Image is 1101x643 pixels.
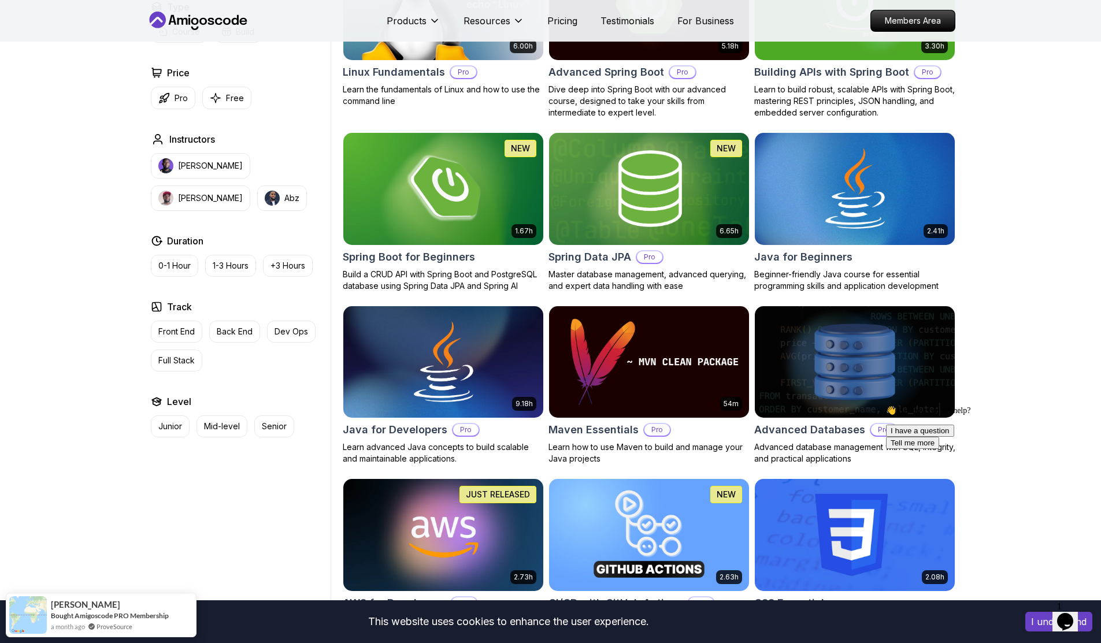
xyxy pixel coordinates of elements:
span: a month ago [51,622,85,631]
p: Beginner-friendly Java course for essential programming skills and application development [754,269,955,292]
a: Maven Essentials card54mMaven EssentialsProLearn how to use Maven to build and manage your Java p... [548,306,750,465]
a: ProveSource [97,622,132,631]
p: Full Stack [158,355,195,366]
button: Full Stack [151,350,202,371]
p: Products [387,14,427,28]
img: CSS Essentials card [755,479,955,591]
a: Members Area [870,10,955,32]
a: Java for Developers card9.18hJava for DevelopersProLearn advanced Java concepts to build scalable... [343,306,544,465]
h2: Spring Boot for Beginners [343,249,475,265]
p: Learn how to use Maven to build and manage your Java projects [548,441,750,464]
p: Members Area [871,10,955,31]
p: Testimonials [600,14,654,28]
h2: CI/CD with GitHub Actions [548,595,683,611]
h2: Linux Fundamentals [343,64,445,80]
button: 1-3 Hours [205,255,256,277]
p: 2.73h [514,573,533,582]
p: Senior [262,421,287,432]
p: Mid-level [204,421,240,432]
p: Pro [670,66,695,78]
p: Pro [644,424,670,436]
p: 5.18h [722,42,739,51]
img: instructor img [265,191,280,206]
p: 6.00h [513,42,533,51]
p: Pro [688,597,714,609]
button: instructor imgAbz [257,185,307,211]
p: [PERSON_NAME] [178,192,243,204]
img: Maven Essentials card [549,306,749,418]
p: 2.63h [720,573,739,582]
p: 1.67h [515,226,533,236]
img: instructor img [158,158,173,173]
p: NEW [717,489,736,500]
p: Pro [451,597,477,609]
h2: Maven Essentials [548,422,639,438]
button: +3 Hours [263,255,313,277]
p: Junior [158,421,182,432]
p: Learn the fundamentals of Linux and how to use the command line [343,84,544,107]
a: Java for Beginners card2.41hJava for BeginnersBeginner-friendly Java course for essential program... [754,132,955,292]
button: instructor img[PERSON_NAME] [151,153,250,179]
img: instructor img [158,191,173,206]
img: Spring Data JPA card [549,133,749,245]
p: Abz [284,192,299,204]
p: [PERSON_NAME] [178,160,243,172]
button: Free [202,87,251,109]
p: Pro [175,92,188,104]
button: Accept cookies [1025,612,1092,631]
p: Pro [637,251,662,263]
p: Dev Ops [275,326,308,337]
img: Java for Beginners card [755,133,955,245]
h2: Duration [167,234,203,248]
h2: Java for Beginners [754,249,852,265]
p: Resources [464,14,510,28]
p: 2.41h [927,226,944,236]
img: Java for Developers card [343,306,543,418]
h2: Building APIs with Spring Boot [754,64,909,80]
p: Pro [451,66,476,78]
h2: Advanced Spring Boot [548,64,664,80]
p: 3.30h [925,42,944,51]
a: For Business [677,14,734,28]
h2: Spring Data JPA [548,249,631,265]
button: Products [387,14,440,37]
p: +3 Hours [270,260,305,272]
button: Junior [151,415,190,437]
p: 1-3 Hours [213,260,249,272]
a: Pricing [547,14,577,28]
iframe: chat widget [881,401,1089,591]
a: Advanced Databases cardAdvanced DatabasesProAdvanced database management with SQL, integrity, and... [754,306,955,465]
img: Advanced Databases card [755,306,955,418]
a: CSS Essentials card2.08hCSS EssentialsMaster the fundamentals of CSS and bring your websites to l... [754,478,955,638]
a: Spring Boot for Beginners card1.67hNEWSpring Boot for BeginnersBuild a CRUD API with Spring Boot ... [343,132,544,292]
span: [PERSON_NAME] [51,600,120,609]
p: Pro [871,424,896,436]
button: Dev Ops [267,321,316,343]
p: JUST RELEASED [466,489,530,500]
p: Pro [915,66,940,78]
button: Back End [209,321,260,343]
iframe: chat widget [1052,597,1089,631]
button: Resources [464,14,524,37]
button: Tell me more [5,36,58,48]
div: This website uses cookies to enhance the user experience. [9,609,1008,634]
button: Pro [151,87,195,109]
p: 0-1 Hour [158,260,191,272]
p: Back End [217,326,253,337]
img: Spring Boot for Beginners card [343,133,543,245]
img: AWS for Developers card [343,479,543,591]
h2: Java for Developers [343,422,447,438]
p: Learn to build robust, scalable APIs with Spring Boot, mastering REST principles, JSON handling, ... [754,84,955,118]
p: Learn advanced Java concepts to build scalable and maintainable applications. [343,441,544,464]
img: provesource social proof notification image [9,596,47,634]
p: 54m [724,399,739,408]
div: 👋 Hi! How can we help?I have a questionTell me more [5,5,213,48]
button: I have a question [5,24,73,36]
h2: Advanced Databases [754,422,865,438]
p: Build a CRUD API with Spring Boot and PostgreSQL database using Spring Data JPA and Spring AI [343,269,544,292]
p: Master database management, advanced querying, and expert data handling with ease [548,269,750,292]
p: NEW [717,143,736,154]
